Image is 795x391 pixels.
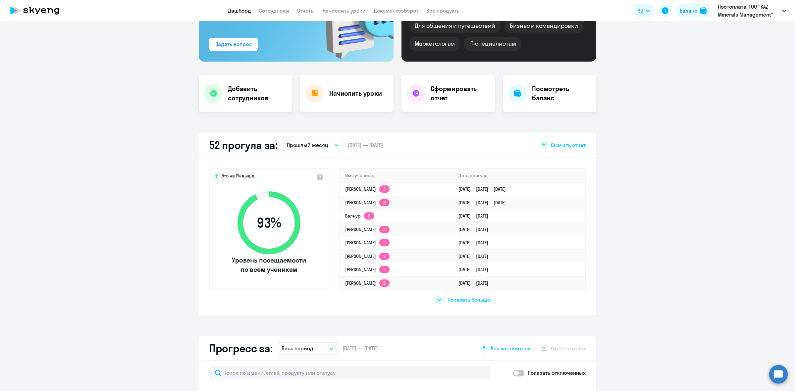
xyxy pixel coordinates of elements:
span: 93 % [231,215,307,231]
span: Это на 1% выше, [221,173,255,181]
a: [DATE][DATE][DATE] [458,200,511,206]
a: Начислить уроки [323,7,366,14]
a: [DATE][DATE] [458,213,494,219]
a: Все продукты [426,7,461,14]
a: Балнур2 [345,213,374,219]
th: Имя ученика [340,169,453,182]
span: Скачать отчет [551,141,586,149]
a: [PERSON_NAME]2 [345,253,390,259]
p: Прошлый месяц [287,141,328,149]
a: [PERSON_NAME]2 [345,240,390,246]
div: Маркетологам [409,37,460,51]
a: [DATE][DATE] [458,226,494,232]
img: balance [700,7,707,14]
p: Весь период [282,344,313,352]
app-skyeng-badge: 2 [379,253,390,260]
a: Отчеты [297,7,315,14]
a: [DATE][DATE] [458,253,494,259]
app-skyeng-badge: 2 [379,239,390,246]
div: Задать вопрос [215,40,252,48]
app-skyeng-badge: 2 [379,279,390,287]
span: RU [637,7,643,15]
button: Прошлый месяц [283,139,343,151]
a: Сотрудники [259,7,289,14]
span: Показать больше [448,296,490,303]
h4: Посмотреть баланс [532,84,591,103]
a: [DATE][DATE] [458,240,494,246]
a: [PERSON_NAME]2 [345,280,390,286]
button: Постоплата, ТОО "KAZ Minerals Management" [715,3,789,19]
span: [DATE] — [DATE] [343,345,378,352]
app-skyeng-badge: 3 [379,185,390,193]
app-skyeng-badge: 2 [364,212,374,220]
button: Балансbalance [676,4,711,17]
div: IT-специалистам [464,37,521,51]
a: Дашборд [228,7,251,14]
div: Баланс [680,7,697,15]
h2: 52 прогула за: [209,138,278,152]
p: Постоплата, ТОО "KAZ Minerals Management" [718,3,779,19]
span: Уровень посещаемости по всем ученикам [231,256,307,274]
app-skyeng-badge: 3 [379,199,390,206]
a: [DATE][DATE] [458,280,494,286]
a: [PERSON_NAME]2 [345,267,390,272]
input: Поиск по имени, email, продукту или статусу [209,366,490,379]
div: Для общения и путешествий [409,19,501,33]
h4: Сформировать отчет [431,84,490,103]
p: Показать отключенных [528,369,586,377]
button: Задать вопрос [209,38,258,51]
button: Весь период [278,342,337,355]
h2: Прогресс за: [209,342,272,355]
a: [PERSON_NAME]3 [345,200,390,206]
app-skyeng-badge: 2 [379,266,390,273]
h4: Начислить уроки [329,89,382,98]
a: [DATE][DATE][DATE] [458,186,511,192]
button: RU [633,4,655,17]
h4: Добавить сотрудников [228,84,287,103]
a: [PERSON_NAME]3 [345,186,390,192]
th: Дата прогула [453,169,585,182]
span: [DATE] — [DATE] [348,141,383,149]
span: Как мы считаем [491,345,532,352]
div: Бизнес и командировки [504,19,583,33]
a: Документооборот [374,7,418,14]
app-skyeng-badge: 2 [379,226,390,233]
a: [DATE][DATE] [458,267,494,272]
a: [PERSON_NAME]2 [345,226,390,232]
